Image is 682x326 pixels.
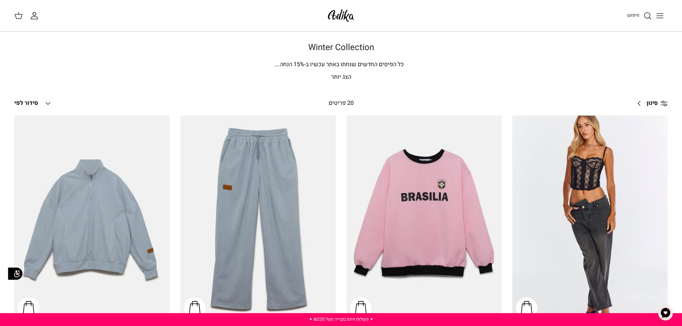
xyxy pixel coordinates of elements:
[627,12,639,19] span: חיפוש
[632,95,668,112] a: סינון
[326,7,356,24] img: Adika IL
[512,116,668,322] a: ג׳ינס All Or Nothing קריס-קרוס | BOYFRIEND
[180,116,336,322] a: מכנסי טרנינג City strolls
[14,96,52,111] button: סידור לפי
[647,99,658,108] span: סינון
[652,8,668,24] button: Toggle menu
[14,116,170,322] a: סווטשירט City Strolls אוברסייז
[275,60,304,69] span: % הנחה.
[655,302,676,324] button: צ'אט
[347,116,502,322] a: סווטשירט Brazilian Kid
[14,99,38,107] span: סידור לפי
[309,316,373,322] a: ✦ משלוח חינם בקנייה מעל ₪220 ✦
[91,43,592,53] h1: Winter Collection
[30,11,42,20] a: החשבון שלי
[294,60,300,69] span: 15
[627,11,652,20] a: חיפוש
[304,60,404,69] span: כל הפיסים החדשים שנחתו באתר עכשיו ב-
[266,99,416,108] div: 20 פריטים
[91,73,592,82] p: הצג יותר
[5,264,25,283] img: accessibility_icon02.svg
